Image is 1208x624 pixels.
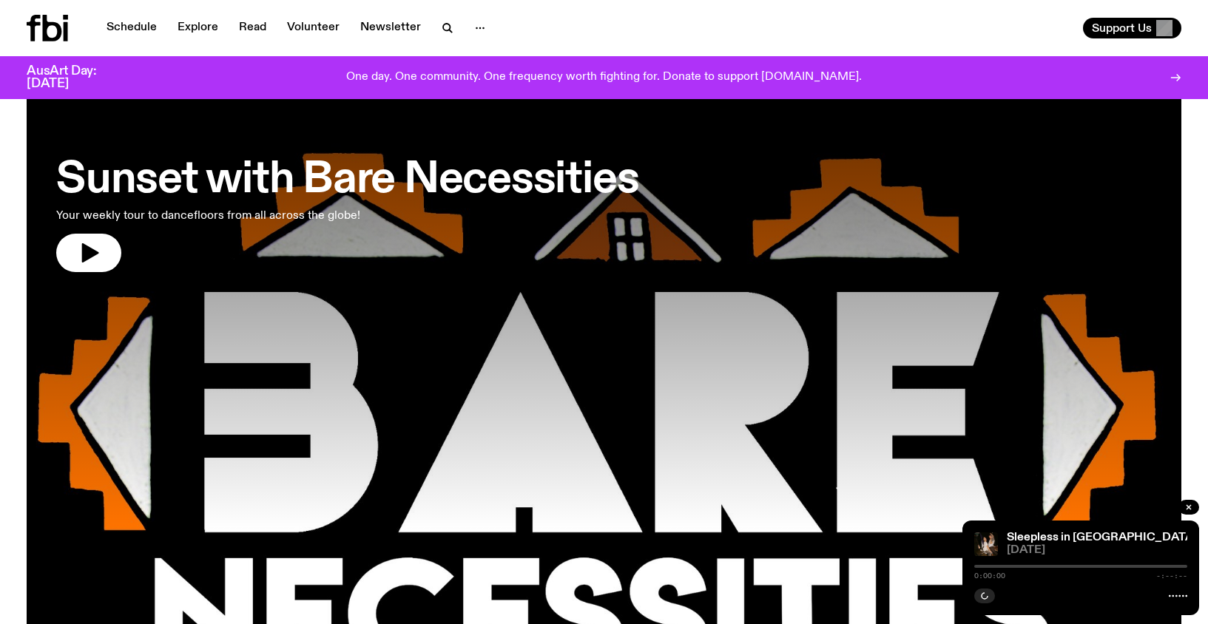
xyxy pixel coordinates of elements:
[1083,18,1181,38] button: Support Us
[974,572,1005,580] span: 0:00:00
[230,18,275,38] a: Read
[346,71,862,84] p: One day. One community. One frequency worth fighting for. Donate to support [DOMAIN_NAME].
[56,207,435,225] p: Your weekly tour to dancefloors from all across the globe!
[56,160,638,201] h3: Sunset with Bare Necessities
[1092,21,1152,35] span: Support Us
[1007,532,1197,543] a: Sleepless in [GEOGRAPHIC_DATA]
[56,145,638,272] a: Sunset with Bare NecessitiesYour weekly tour to dancefloors from all across the globe!
[974,532,998,556] img: Marcus Whale is on the left, bent to his knees and arching back with a gleeful look his face He i...
[1156,572,1187,580] span: -:--:--
[278,18,348,38] a: Volunteer
[1007,545,1187,556] span: [DATE]
[27,65,121,90] h3: AusArt Day: [DATE]
[169,18,227,38] a: Explore
[351,18,430,38] a: Newsletter
[98,18,166,38] a: Schedule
